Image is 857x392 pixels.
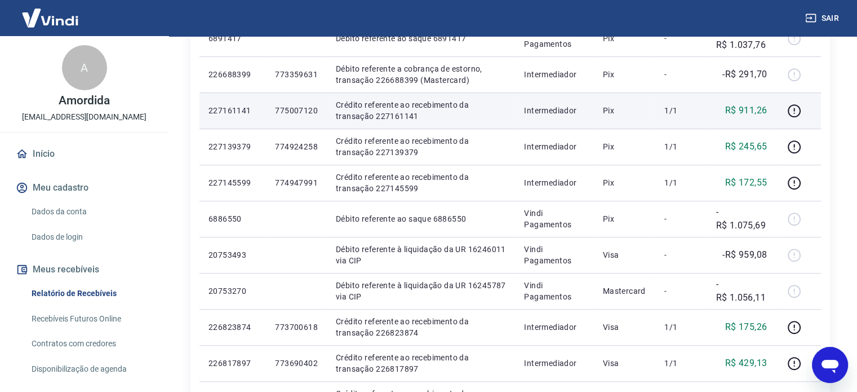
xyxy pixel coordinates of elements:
[336,171,506,194] p: Crédito referente ao recebimento da transação 227145599
[603,321,647,333] p: Visa
[725,320,767,334] p: R$ 175,26
[603,33,647,44] p: Pix
[664,285,698,297] p: -
[208,213,257,224] p: 6886550
[722,248,767,262] p: -R$ 959,08
[603,177,647,188] p: Pix
[27,358,155,381] a: Disponibilização de agenda
[208,177,257,188] p: 227145599
[14,142,155,166] a: Início
[524,27,584,50] p: Vindi Pagamentos
[722,68,767,81] p: -R$ 291,70
[524,141,584,152] p: Intermediador
[603,285,647,297] p: Mastercard
[524,105,584,116] p: Intermediador
[603,358,647,369] p: Visa
[208,141,257,152] p: 227139379
[524,244,584,266] p: Vindi Pagamentos
[275,105,318,116] p: 775007120
[664,249,698,261] p: -
[59,95,110,107] p: Amordida
[664,69,698,80] p: -
[336,280,506,302] p: Débito referente à liquidação da UR 16245787 via CIP
[208,69,257,80] p: 226688399
[275,358,318,369] p: 773690402
[664,213,698,224] p: -
[208,33,257,44] p: 6891417
[14,175,155,200] button: Meu cadastro
[664,33,698,44] p: -
[603,249,647,261] p: Visa
[336,99,506,122] p: Crédito referente ao recebimento da transação 227161141
[524,177,584,188] p: Intermediador
[664,358,698,369] p: 1/1
[725,104,767,117] p: R$ 911,26
[803,8,843,29] button: Sair
[62,45,107,90] div: A
[336,135,506,158] p: Crédito referente ao recebimento da transação 227139379
[664,141,698,152] p: 1/1
[716,25,767,52] p: -R$ 1.037,76
[725,140,767,153] p: R$ 245,65
[275,321,318,333] p: 773700618
[275,69,318,80] p: 773359631
[336,33,506,44] p: Débito referente ao saque 6891417
[208,321,257,333] p: 226823874
[27,307,155,331] a: Recebíveis Futuros Online
[208,358,257,369] p: 226817897
[275,141,318,152] p: 774924258
[27,282,155,305] a: Relatório de Recebíveis
[336,244,506,266] p: Débito referente à liquidação da UR 16246011 via CIP
[524,358,584,369] p: Intermediador
[603,213,647,224] p: Pix
[524,321,584,333] p: Intermediador
[603,141,647,152] p: Pix
[275,177,318,188] p: 774947991
[664,177,698,188] p: 1/1
[27,226,155,249] a: Dados de login
[336,316,506,338] p: Crédito referente ao recebimento da transação 226823874
[603,105,647,116] p: Pix
[664,321,698,333] p: 1/1
[336,352,506,375] p: Crédito referente ao recebimento da transação 226817897
[524,69,584,80] p: Intermediador
[208,249,257,261] p: 20753493
[14,257,155,282] button: Meus recebíveis
[603,69,647,80] p: Pix
[716,205,767,232] p: -R$ 1.075,69
[336,213,506,224] p: Débito referente ao saque 6886550
[27,200,155,223] a: Dados da conta
[524,280,584,302] p: Vindi Pagamentos
[812,347,848,383] iframe: Botão para abrir a janela de mensagens
[27,332,155,355] a: Contratos com credores
[524,208,584,230] p: Vindi Pagamentos
[716,278,767,305] p: -R$ 1.056,11
[336,63,506,86] p: Débito referente a cobrança de estorno, transação 226688399 (Mastercard)
[208,105,257,116] p: 227161141
[14,1,87,35] img: Vindi
[22,111,146,123] p: [EMAIL_ADDRESS][DOMAIN_NAME]
[725,176,767,190] p: R$ 172,55
[664,105,698,116] p: 1/1
[725,356,767,370] p: R$ 429,13
[208,285,257,297] p: 20753270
